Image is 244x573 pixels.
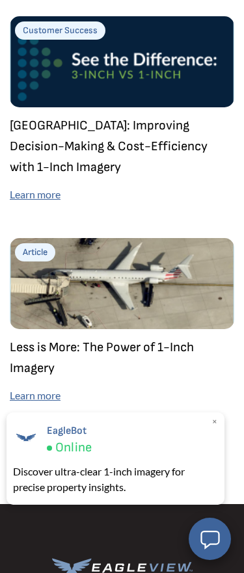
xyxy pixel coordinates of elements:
a: Learn more [10,389,61,401]
div: Discover ultra-clear 1-inch imagery for precise property insights. [13,464,218,495]
a: Learn more [10,188,61,200]
span: EagleBot [47,425,92,437]
h5: Customer Success [15,21,105,40]
img: Douglas County: Improving Decision-Making & Cost-Efficiency with 1-Inch Imagery [10,16,234,107]
img: Less is More: The Power of 1-Inch Imagery [10,238,234,329]
img: EagleBot [13,425,39,451]
h5: Article [15,243,55,261]
span: × [211,416,218,429]
p: [GEOGRAPHIC_DATA]: Improving Decision-Making & Cost-Efficiency with 1-Inch Imagery [10,115,234,178]
span: Online [55,440,92,456]
p: Less is More: The Power of 1-Inch Imagery [10,337,234,379]
button: Open chat window [189,518,231,560]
